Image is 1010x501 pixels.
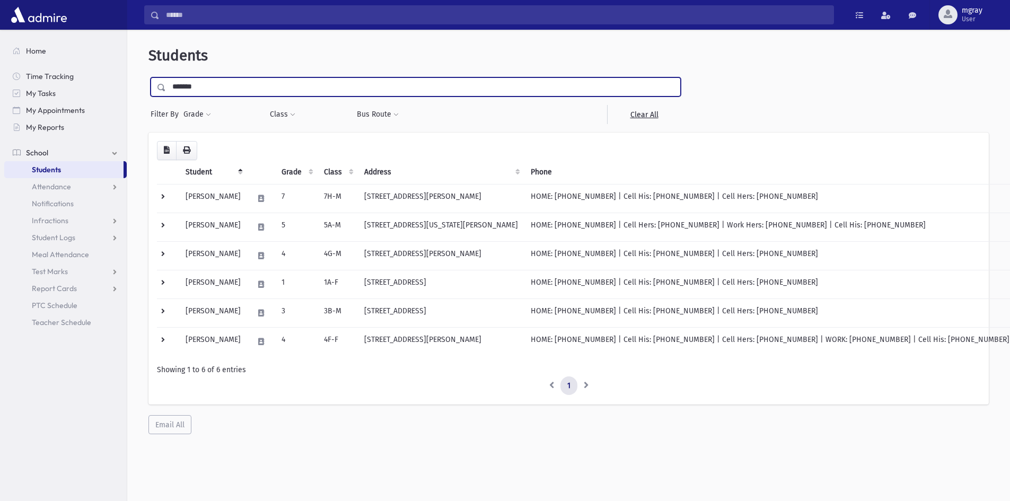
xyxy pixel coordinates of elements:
span: Notifications [32,199,74,208]
th: Address: activate to sort column ascending [358,160,524,184]
td: [PERSON_NAME] [179,213,247,241]
a: Teacher Schedule [4,314,127,331]
td: 3 [275,298,318,327]
span: User [962,15,982,23]
a: School [4,144,127,161]
td: [STREET_ADDRESS][US_STATE][PERSON_NAME] [358,213,524,241]
span: Meal Attendance [32,250,89,259]
span: Report Cards [32,284,77,293]
td: 4F-F [318,327,358,356]
span: Time Tracking [26,72,74,81]
button: Bus Route [356,105,399,124]
td: 4G-M [318,241,358,270]
td: 7H-M [318,184,358,213]
span: Student Logs [32,233,75,242]
a: Clear All [607,105,681,124]
button: Email All [148,415,191,434]
td: [STREET_ADDRESS][PERSON_NAME] [358,327,524,356]
a: Time Tracking [4,68,127,85]
div: Showing 1 to 6 of 6 entries [157,364,980,375]
td: 7 [275,184,318,213]
td: [PERSON_NAME] [179,270,247,298]
td: 5A-M [318,213,358,241]
span: Attendance [32,182,71,191]
td: [STREET_ADDRESS][PERSON_NAME] [358,241,524,270]
span: PTC Schedule [32,301,77,310]
span: Students [32,165,61,174]
td: 5 [275,213,318,241]
a: Test Marks [4,263,127,280]
a: Attendance [4,178,127,195]
a: Notifications [4,195,127,212]
span: Test Marks [32,267,68,276]
a: Report Cards [4,280,127,297]
td: [PERSON_NAME] [179,327,247,356]
td: [STREET_ADDRESS] [358,298,524,327]
span: My Tasks [26,89,56,98]
button: Grade [183,105,212,124]
td: [PERSON_NAME] [179,241,247,270]
span: Students [148,47,208,64]
a: Infractions [4,212,127,229]
span: Filter By [151,109,183,120]
span: School [26,148,48,157]
td: 4 [275,241,318,270]
span: Home [26,46,46,56]
a: 1 [560,376,577,395]
input: Search [160,5,833,24]
a: Home [4,42,127,59]
span: My Reports [26,122,64,132]
td: [PERSON_NAME] [179,184,247,213]
a: PTC Schedule [4,297,127,314]
button: Print [176,141,197,160]
td: 1 [275,270,318,298]
th: Grade: activate to sort column ascending [275,160,318,184]
th: Class: activate to sort column ascending [318,160,358,184]
span: My Appointments [26,106,85,115]
td: [STREET_ADDRESS][PERSON_NAME] [358,184,524,213]
a: My Reports [4,119,127,136]
span: mgray [962,6,982,15]
img: AdmirePro [8,4,69,25]
td: 4 [275,327,318,356]
td: [PERSON_NAME] [179,298,247,327]
td: 3B-M [318,298,358,327]
a: Students [4,161,124,178]
span: Teacher Schedule [32,318,91,327]
th: Student: activate to sort column descending [179,160,247,184]
button: CSV [157,141,177,160]
td: [STREET_ADDRESS] [358,270,524,298]
a: Student Logs [4,229,127,246]
td: 1A-F [318,270,358,298]
a: My Appointments [4,102,127,119]
span: Infractions [32,216,68,225]
button: Class [269,105,296,124]
a: Meal Attendance [4,246,127,263]
a: My Tasks [4,85,127,102]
